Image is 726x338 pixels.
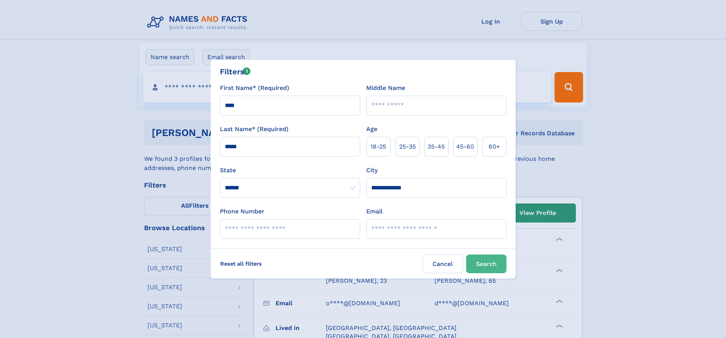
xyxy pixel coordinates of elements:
[220,207,264,216] label: Phone Number
[220,66,251,77] div: Filters
[215,255,267,273] label: Reset all filters
[220,166,360,175] label: State
[489,142,500,151] span: 60+
[366,207,383,216] label: Email
[428,142,445,151] span: 35‑45
[366,166,378,175] label: City
[370,142,386,151] span: 18‑25
[366,83,405,93] label: Middle Name
[399,142,416,151] span: 25‑35
[423,255,463,273] label: Cancel
[366,125,377,134] label: Age
[220,125,288,134] label: Last Name* (Required)
[466,255,506,273] button: Search
[220,83,289,93] label: First Name* (Required)
[456,142,474,151] span: 45‑60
